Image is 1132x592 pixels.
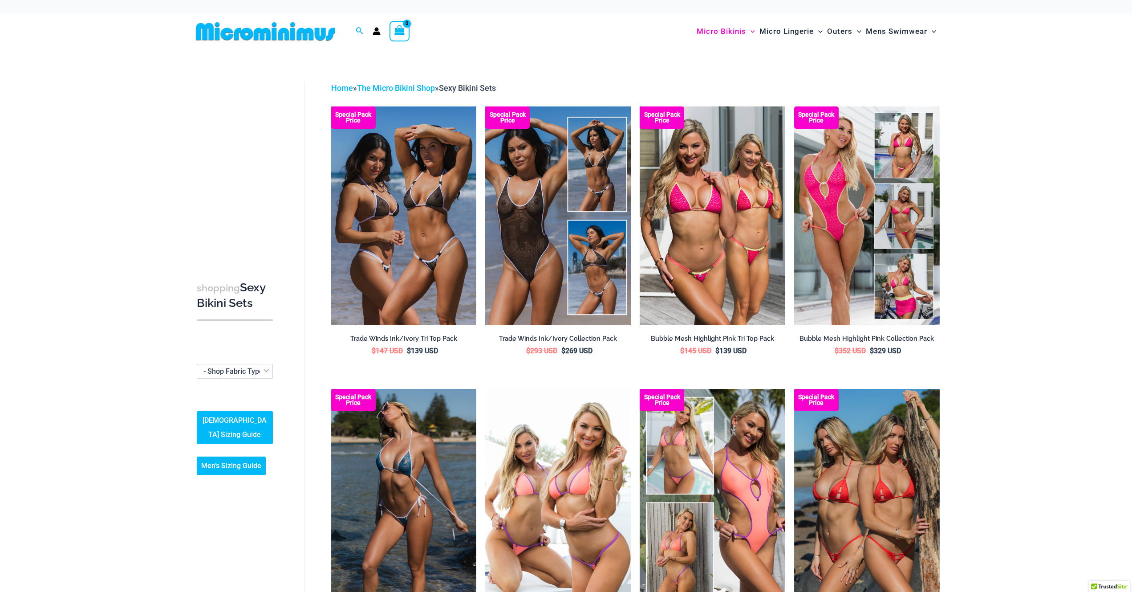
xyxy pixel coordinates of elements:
[331,83,353,93] a: Home
[640,112,684,123] b: Special Pack Price
[197,280,273,311] h3: Sexy Bikini Sets
[715,347,719,355] span: $
[561,347,565,355] span: $
[192,21,339,41] img: MM SHOP LOGO FLAT
[373,27,381,35] a: Account icon link
[640,106,785,325] a: Tri Top Pack F Tri Top Pack BTri Top Pack B
[814,20,823,43] span: Menu Toggle
[794,394,839,406] b: Special Pack Price
[680,347,711,355] bdi: 145 USD
[331,106,477,325] img: Top Bum Pack
[715,347,747,355] bdi: 139 USD
[197,74,277,253] iframe: TrustedSite Certified
[640,335,785,343] h2: Bubble Mesh Highlight Pink Tri Top Pack
[331,394,376,406] b: Special Pack Price
[485,335,631,343] h2: Trade Winds Ink/Ivory Collection Pack
[697,20,746,43] span: Micro Bikinis
[866,20,927,43] span: Mens Swimwear
[331,106,477,325] a: Top Bum Pack Top Bum Pack bTop Bum Pack b
[927,20,936,43] span: Menu Toggle
[439,83,496,93] span: Sexy Bikini Sets
[640,335,785,346] a: Bubble Mesh Highlight Pink Tri Top Pack
[331,335,477,343] h2: Trade Winds Ink/Ivory Tri Top Pack
[794,335,940,346] a: Bubble Mesh Highlight Pink Collection Pack
[827,20,852,43] span: Outers
[794,106,940,325] img: Collection Pack F
[407,347,438,355] bdi: 139 USD
[864,18,938,45] a: Mens SwimwearMenu ToggleMenu Toggle
[870,347,901,355] bdi: 329 USD
[407,347,411,355] span: $
[852,20,861,43] span: Menu Toggle
[372,347,403,355] bdi: 147 USD
[203,367,263,376] span: - Shop Fabric Type
[485,106,631,325] a: Collection Pack Collection Pack b (1)Collection Pack b (1)
[835,347,839,355] span: $
[526,347,530,355] span: $
[640,106,785,325] img: Tri Top Pack F
[794,112,839,123] b: Special Pack Price
[197,411,273,444] a: [DEMOGRAPHIC_DATA] Sizing Guide
[485,112,530,123] b: Special Pack Price
[694,18,757,45] a: Micro BikinisMenu ToggleMenu Toggle
[356,26,364,37] a: Search icon link
[870,347,874,355] span: $
[835,347,866,355] bdi: 352 USD
[331,112,376,123] b: Special Pack Price
[526,347,557,355] bdi: 293 USD
[794,106,940,325] a: Collection Pack F Collection Pack BCollection Pack B
[825,18,864,45] a: OutersMenu ToggleMenu Toggle
[331,83,496,93] span: » »
[757,18,825,45] a: Micro LingerieMenu ToggleMenu Toggle
[485,106,631,325] img: Collection Pack
[680,347,684,355] span: $
[640,394,684,406] b: Special Pack Price
[390,21,410,41] a: View Shopping Cart, empty
[372,347,376,355] span: $
[331,335,477,346] a: Trade Winds Ink/Ivory Tri Top Pack
[561,347,592,355] bdi: 269 USD
[197,364,273,379] span: - Shop Fabric Type
[693,16,940,46] nav: Site Navigation
[357,83,435,93] a: The Micro Bikini Shop
[485,335,631,346] a: Trade Winds Ink/Ivory Collection Pack
[759,20,814,43] span: Micro Lingerie
[197,457,266,475] a: Men’s Sizing Guide
[794,335,940,343] h2: Bubble Mesh Highlight Pink Collection Pack
[746,20,755,43] span: Menu Toggle
[197,282,240,294] span: shopping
